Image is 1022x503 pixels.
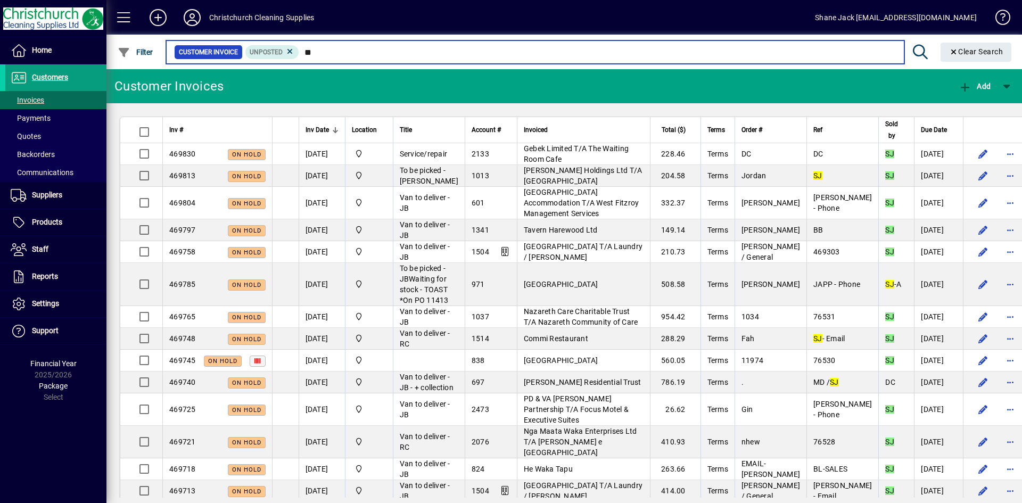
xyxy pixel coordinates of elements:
[741,199,800,207] span: [PERSON_NAME]
[472,124,501,136] span: Account #
[1002,308,1019,325] button: More options
[707,199,728,207] span: Terms
[707,438,728,446] span: Terms
[32,326,59,335] span: Support
[830,378,839,386] em: SJ
[169,486,196,495] span: 469713
[650,306,700,328] td: 954.42
[949,47,1003,56] span: Clear Search
[813,312,835,321] span: 76531
[472,226,489,234] span: 1341
[741,150,752,158] span: DC
[5,236,106,263] a: Staff
[885,465,894,473] em: SJ
[352,246,386,258] span: Christchurch Cleaning Supplies Ltd
[1002,482,1019,499] button: More options
[400,264,449,304] span: To be picked - JBWaiting for stock - TOAST *On PO 11413
[813,334,845,343] span: - Email
[914,241,963,263] td: [DATE]
[813,280,860,288] span: JAPP - Phone
[650,143,700,165] td: 228.46
[250,48,283,56] span: Unposted
[974,194,991,211] button: Edit
[169,378,196,386] span: 469740
[39,382,68,390] span: Package
[32,272,58,281] span: Reports
[5,109,106,127] a: Payments
[400,193,450,212] span: Van to deliver - JB
[169,280,196,288] span: 469785
[914,165,963,187] td: [DATE]
[352,148,386,160] span: Christchurch Cleaning Supplies Ltd
[813,124,872,136] div: Ref
[741,124,762,136] span: Order #
[813,124,822,136] span: Ref
[299,328,345,350] td: [DATE]
[650,219,700,241] td: 149.14
[1002,401,1019,418] button: More options
[5,182,106,209] a: Suppliers
[5,145,106,163] a: Backorders
[179,47,238,57] span: Customer Invoice
[707,171,728,180] span: Terms
[472,280,485,288] span: 971
[352,224,386,236] span: Christchurch Cleaning Supplies Ltd
[650,263,700,306] td: 508.58
[914,143,963,165] td: [DATE]
[741,438,760,446] span: nhew
[813,248,840,256] span: 469303
[400,220,450,240] span: Van to deliver - JB
[299,372,345,393] td: [DATE]
[169,248,196,256] span: 469758
[306,124,339,136] div: Inv Date
[114,78,224,95] div: Customer Invoices
[707,378,728,386] span: Terms
[352,436,386,448] span: Christchurch Cleaning Supplies Ltd
[741,124,800,136] div: Order #
[741,356,763,365] span: 11974
[400,242,450,261] span: Van to deliver - JB
[741,405,753,414] span: Gin
[232,466,261,473] span: On hold
[974,276,991,293] button: Edit
[400,373,454,392] span: Van to deliver - JB - + collection
[885,171,894,180] em: SJ
[352,311,386,323] span: Christchurch Cleaning Supplies Ltd
[169,405,196,414] span: 469725
[974,482,991,499] button: Edit
[1002,433,1019,450] button: More options
[352,170,386,182] span: Christchurch Cleaning Supplies Ltd
[118,48,153,56] span: Filter
[32,73,68,81] span: Customers
[707,312,728,321] span: Terms
[914,426,963,458] td: [DATE]
[741,280,800,288] span: [PERSON_NAME]
[524,188,639,218] span: [GEOGRAPHIC_DATA] Accommodation T/A West Fitzroy Management Services
[885,118,898,142] span: Sold by
[169,226,196,234] span: 469797
[299,426,345,458] td: [DATE]
[741,481,800,500] span: [PERSON_NAME] / General
[352,463,386,475] span: Christchurch Cleaning Supplies Ltd
[524,307,638,326] span: Nazareth Care Charitable Trust T/A Nazareth Community of Care
[5,318,106,344] a: Support
[813,356,835,365] span: 76530
[974,145,991,162] button: Edit
[813,334,822,343] em: SJ
[472,486,489,495] span: 1504
[914,187,963,219] td: [DATE]
[650,165,700,187] td: 204.58
[741,459,800,479] span: EMAIL-[PERSON_NAME]
[707,356,728,365] span: Terms
[299,263,345,306] td: [DATE]
[885,378,895,386] span: DC
[707,405,728,414] span: Terms
[1002,243,1019,260] button: More options
[885,486,894,495] em: SJ
[299,165,345,187] td: [DATE]
[232,151,261,158] span: On hold
[306,124,329,136] span: Inv Date
[400,150,448,158] span: Service/repair
[1002,145,1019,162] button: More options
[524,124,548,136] span: Invoiced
